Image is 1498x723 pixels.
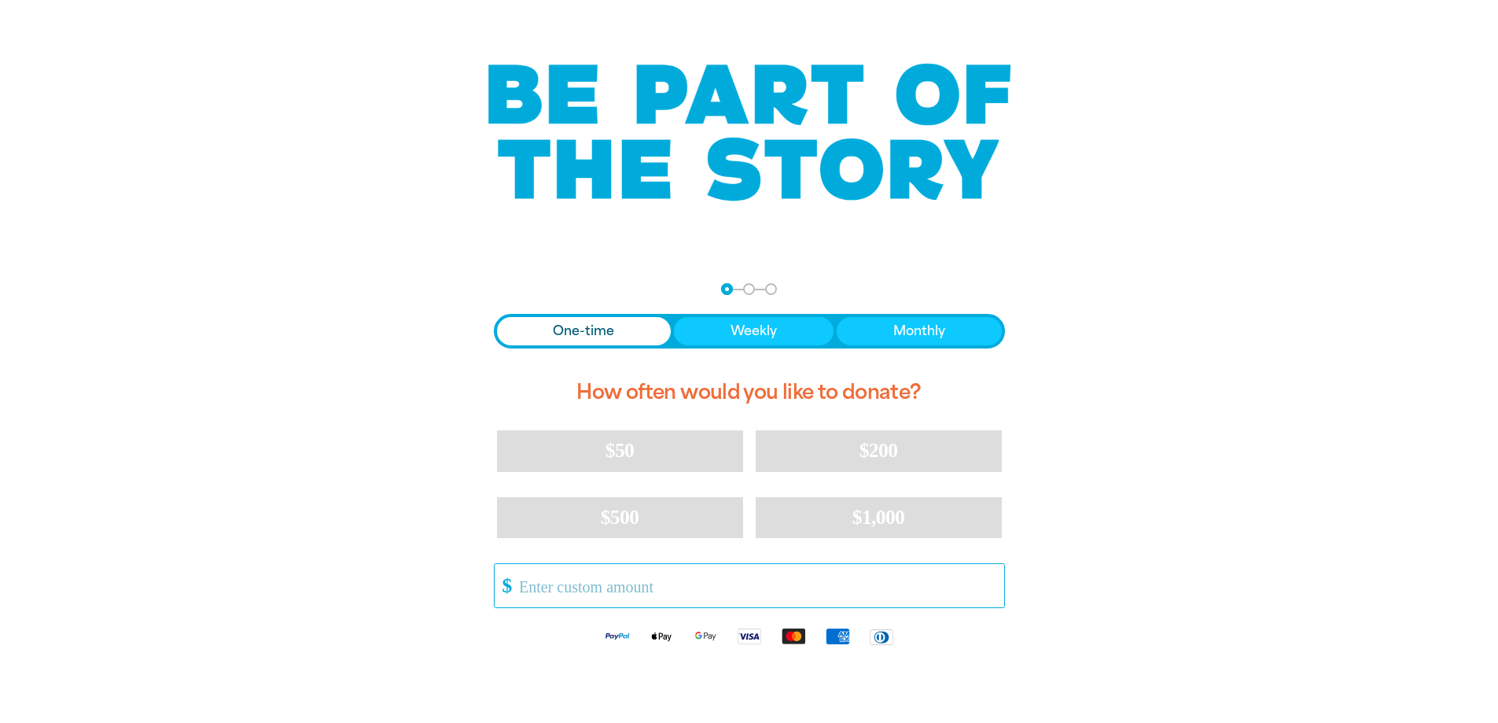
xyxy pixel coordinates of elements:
[859,439,898,462] span: $200
[852,506,905,529] span: $1,000
[494,314,1005,349] div: Donation frequency
[893,322,945,341] span: Monthly
[859,628,904,646] img: Diners Club logo
[765,283,777,295] button: Navigate to step 3 of 3 to enter your payment details
[674,317,834,345] button: Weekly
[497,317,672,345] button: One-time
[815,627,859,645] img: American Express logo
[495,568,512,603] span: $
[474,32,1025,233] img: Be part of the story
[494,614,1005,658] div: Available payment methods
[595,627,639,645] img: Paypal logo
[721,283,733,295] button: Navigate to step 1 of 3 to enter your donation amount
[605,439,634,462] span: $50
[553,322,614,341] span: One-time
[727,627,771,645] img: Visa logo
[639,627,683,645] img: Apple Pay logo
[508,564,1003,607] input: Enter custom amount
[494,367,1005,418] h2: How often would you like to donate?
[837,317,1002,345] button: Monthly
[497,497,743,538] button: $500
[497,430,743,471] button: $50
[771,627,815,645] img: Mastercard logo
[683,627,727,645] img: Google Pay logo
[743,283,755,295] button: Navigate to step 2 of 3 to enter your details
[756,430,1002,471] button: $200
[756,497,1002,538] button: $1,000
[601,506,639,529] span: $500
[731,322,777,341] span: Weekly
